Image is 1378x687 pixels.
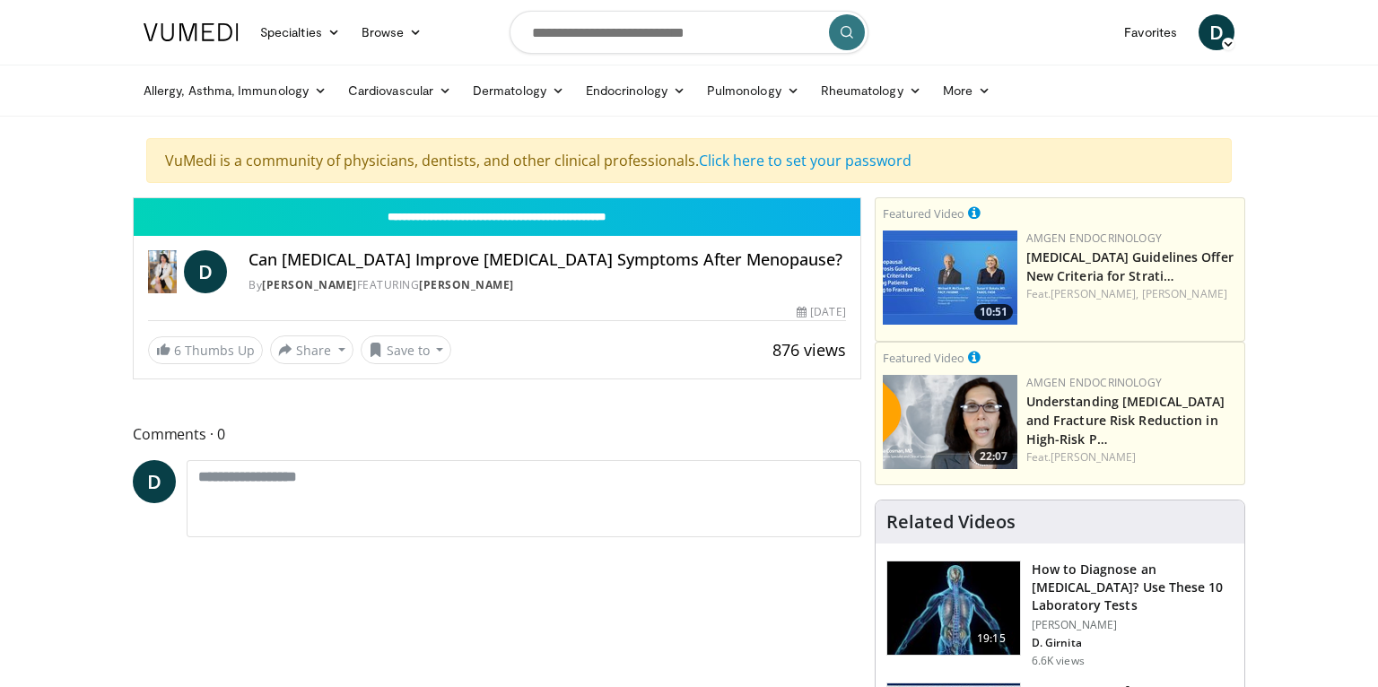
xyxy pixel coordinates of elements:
[1199,14,1234,50] a: D
[1051,286,1138,301] a: [PERSON_NAME],
[1032,636,1234,650] p: D. Girnita
[462,73,575,109] a: Dermatology
[1113,14,1188,50] a: Favorites
[249,14,351,50] a: Specialties
[133,422,861,446] span: Comments 0
[1142,286,1227,301] a: [PERSON_NAME]
[419,277,514,292] a: [PERSON_NAME]
[270,335,353,364] button: Share
[144,23,239,41] img: VuMedi Logo
[262,277,357,292] a: [PERSON_NAME]
[1032,654,1085,668] p: 6.6K views
[883,375,1017,469] img: c9a25db3-4db0-49e1-a46f-17b5c91d58a1.png.150x105_q85_crop-smart_upscale.png
[699,151,911,170] a: Click here to set your password
[1026,286,1237,302] div: Feat.
[1026,449,1237,465] div: Feat.
[249,250,846,270] h4: Can [MEDICAL_DATA] Improve [MEDICAL_DATA] Symptoms After Menopause?
[883,350,964,366] small: Featured Video
[133,73,337,109] a: Allergy, Asthma, Immunology
[575,73,696,109] a: Endocrinology
[1032,561,1234,614] h3: How to Diagnose an [MEDICAL_DATA]? Use These 10 Laboratory Tests
[133,460,176,503] a: D
[1026,393,1225,448] a: Understanding [MEDICAL_DATA] and Fracture Risk Reduction in High-Risk P…
[932,73,1001,109] a: More
[886,511,1016,533] h4: Related Videos
[974,304,1013,320] span: 10:51
[351,14,433,50] a: Browse
[974,448,1013,465] span: 22:07
[148,336,263,364] a: 6 Thumbs Up
[772,339,846,361] span: 876 views
[883,375,1017,469] a: 22:07
[1026,375,1162,390] a: Amgen Endocrinology
[810,73,932,109] a: Rheumatology
[887,561,1020,655] img: 94354a42-e356-4408-ae03-74466ea68b7a.150x105_q85_crop-smart_upscale.jpg
[1032,618,1234,632] p: [PERSON_NAME]
[970,630,1013,648] span: 19:15
[1026,248,1234,284] a: [MEDICAL_DATA] Guidelines Offer New Criteria for Strati…
[883,230,1017,325] a: 10:51
[883,205,964,222] small: Featured Video
[696,73,810,109] a: Pulmonology
[1051,449,1136,465] a: [PERSON_NAME]
[886,561,1234,668] a: 19:15 How to Diagnose an [MEDICAL_DATA]? Use These 10 Laboratory Tests [PERSON_NAME] D. Girnita 6...
[148,250,177,293] img: Dr. Diana Girnita
[361,335,452,364] button: Save to
[510,11,868,54] input: Search topics, interventions
[184,250,227,293] a: D
[146,138,1232,183] div: VuMedi is a community of physicians, dentists, and other clinical professionals.
[797,304,845,320] div: [DATE]
[174,342,181,359] span: 6
[249,277,846,293] div: By FEATURING
[337,73,462,109] a: Cardiovascular
[1026,230,1162,246] a: Amgen Endocrinology
[883,230,1017,325] img: 7b525459-078d-43af-84f9-5c25155c8fbb.png.150x105_q85_crop-smart_upscale.jpg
